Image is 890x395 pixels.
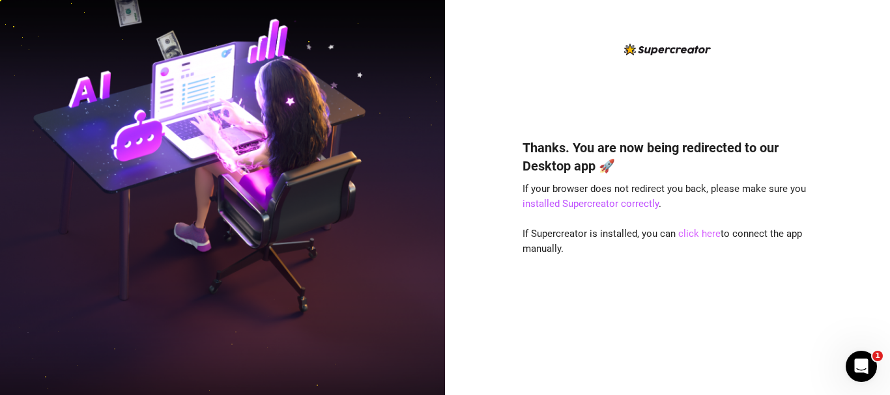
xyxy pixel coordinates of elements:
iframe: Intercom live chat [846,351,877,382]
span: If your browser does not redirect you back, please make sure you . [523,183,806,210]
span: If Supercreator is installed, you can to connect the app manually. [523,228,802,255]
a: installed Supercreator correctly [523,198,659,210]
img: logo-BBDzfeDw.svg [624,44,711,55]
span: 1 [872,351,883,361]
a: click here [678,228,721,239]
h4: Thanks. You are now being redirected to our Desktop app 🚀 [523,139,813,175]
